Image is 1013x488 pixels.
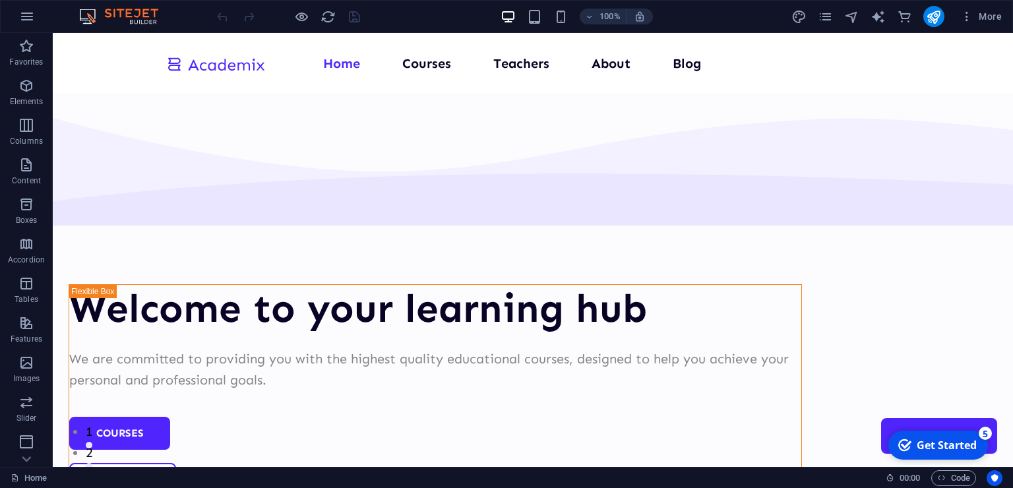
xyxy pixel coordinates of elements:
[844,9,859,24] i: Navigator
[11,334,42,344] p: Features
[293,9,309,24] button: Click here to leave preview mode and continue editing
[955,6,1007,27] button: More
[937,470,970,486] span: Code
[791,9,807,24] button: design
[960,10,1002,23] span: More
[871,9,886,24] i: AI Writer
[791,9,807,24] i: Design (Ctrl+Alt+Y)
[844,9,860,24] button: navigator
[897,9,912,24] i: Commerce
[818,9,833,24] i: Pages (Ctrl+Alt+S)
[321,9,336,24] i: Reload page
[886,470,921,486] h6: Session time
[923,6,944,27] button: publish
[900,470,920,486] span: 00 00
[599,9,621,24] h6: 100%
[98,1,111,15] div: 5
[76,9,175,24] img: Editor Logo
[16,413,37,423] p: Slider
[580,9,627,24] button: 100%
[634,11,646,22] i: On resize automatically adjust zoom level to fit chosen device.
[926,9,941,24] i: Publish
[871,9,886,24] button: text_generator
[16,215,38,226] p: Boxes
[931,470,976,486] button: Code
[10,136,43,146] p: Columns
[7,5,107,34] div: Get Started 5 items remaining, 0% complete
[11,470,47,486] a: Click to cancel selection. Double-click to open Pages
[897,9,913,24] button: commerce
[13,373,40,384] p: Images
[9,57,43,67] p: Favorites
[12,175,41,186] p: Content
[320,9,336,24] button: reload
[10,96,44,107] p: Elements
[8,255,45,265] p: Accordion
[987,470,1002,486] button: Usercentrics
[909,473,911,483] span: :
[818,9,834,24] button: pages
[15,294,38,305] p: Tables
[36,13,96,27] div: Get Started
